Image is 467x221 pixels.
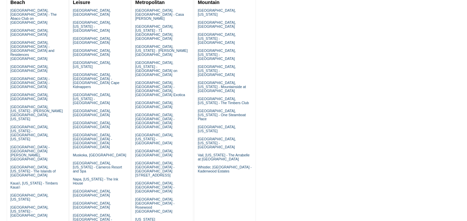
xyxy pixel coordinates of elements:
a: [GEOGRAPHIC_DATA] - [GEOGRAPHIC_DATA] - [GEOGRAPHIC_DATA] [10,77,50,89]
a: [GEOGRAPHIC_DATA], [GEOGRAPHIC_DATA] [73,189,111,197]
a: [GEOGRAPHIC_DATA], [US_STATE] [73,61,111,69]
a: Vail, [US_STATE] - The Arrabelle at [GEOGRAPHIC_DATA] [198,153,250,161]
a: [GEOGRAPHIC_DATA], [US_STATE] [198,125,236,133]
a: [GEOGRAPHIC_DATA], [US_STATE] - [GEOGRAPHIC_DATA] [198,137,236,149]
a: [GEOGRAPHIC_DATA], [US_STATE] - One Steamboat Place [198,109,246,121]
a: [GEOGRAPHIC_DATA], [GEOGRAPHIC_DATA] [73,109,111,117]
a: [GEOGRAPHIC_DATA], [US_STATE] - [GEOGRAPHIC_DATA] [198,65,236,77]
a: Muskoka, [GEOGRAPHIC_DATA] [73,153,126,157]
a: Whistler, [GEOGRAPHIC_DATA] - Kadenwood Estates [198,165,252,173]
a: [GEOGRAPHIC_DATA], [GEOGRAPHIC_DATA] [135,149,173,157]
a: [GEOGRAPHIC_DATA], [GEOGRAPHIC_DATA] [73,8,111,16]
a: [GEOGRAPHIC_DATA], [US_STATE] - [PERSON_NAME][GEOGRAPHIC_DATA] [135,45,188,57]
a: [GEOGRAPHIC_DATA], [US_STATE] - [PERSON_NAME][GEOGRAPHIC_DATA], [US_STATE] [10,105,63,121]
a: [GEOGRAPHIC_DATA], [GEOGRAPHIC_DATA] - Casa [PERSON_NAME] [135,8,184,20]
a: [GEOGRAPHIC_DATA], [GEOGRAPHIC_DATA] - [GEOGRAPHIC_DATA][STREET_ADDRESS] [135,161,174,177]
a: [GEOGRAPHIC_DATA], [GEOGRAPHIC_DATA] - [GEOGRAPHIC_DATA] [GEOGRAPHIC_DATA] [73,133,112,149]
a: [GEOGRAPHIC_DATA], [GEOGRAPHIC_DATA] - [GEOGRAPHIC_DATA] [GEOGRAPHIC_DATA] [135,113,174,129]
a: [GEOGRAPHIC_DATA], [GEOGRAPHIC_DATA] - The Abaco Club on [GEOGRAPHIC_DATA] [10,8,57,24]
a: [GEOGRAPHIC_DATA], [US_STATE] [198,8,236,16]
a: [GEOGRAPHIC_DATA], [GEOGRAPHIC_DATA] [73,36,111,45]
a: Napa, [US_STATE] - The Ink House [73,177,118,185]
a: [GEOGRAPHIC_DATA], [US_STATE] - [GEOGRAPHIC_DATA] [135,133,173,145]
a: [GEOGRAPHIC_DATA], [US_STATE] - The Timbers Club [198,97,249,105]
a: [GEOGRAPHIC_DATA], [US_STATE] - [GEOGRAPHIC_DATA] [73,93,111,105]
a: [GEOGRAPHIC_DATA], [GEOGRAPHIC_DATA] [10,93,49,101]
a: [GEOGRAPHIC_DATA], [US_STATE] - [GEOGRAPHIC_DATA] [198,32,236,45]
a: [GEOGRAPHIC_DATA], [GEOGRAPHIC_DATA] - Rosewood [GEOGRAPHIC_DATA] [135,197,174,213]
a: [GEOGRAPHIC_DATA], [GEOGRAPHIC_DATA] [73,201,111,209]
a: [GEOGRAPHIC_DATA], [US_STATE] - [GEOGRAPHIC_DATA] [73,20,111,32]
a: [GEOGRAPHIC_DATA], [GEOGRAPHIC_DATA] [135,101,173,109]
a: [GEOGRAPHIC_DATA], [US_STATE] - Mountainside at [GEOGRAPHIC_DATA] [198,81,246,93]
a: [GEOGRAPHIC_DATA], [GEOGRAPHIC_DATA] [73,49,111,57]
a: [GEOGRAPHIC_DATA], [US_STATE] - [GEOGRAPHIC_DATA] [198,49,236,61]
a: [GEOGRAPHIC_DATA], [US_STATE] [10,193,49,201]
a: Kaua'i, [US_STATE] - Timbers Kaua'i [10,181,58,189]
a: [GEOGRAPHIC_DATA], [GEOGRAPHIC_DATA] - [GEOGRAPHIC_DATA], [GEOGRAPHIC_DATA] Exotica [135,81,185,97]
a: [GEOGRAPHIC_DATA], [US_STATE] - [GEOGRAPHIC_DATA], [US_STATE] [10,125,49,141]
a: [GEOGRAPHIC_DATA], [US_STATE] - [GEOGRAPHIC_DATA] [10,205,49,217]
a: [GEOGRAPHIC_DATA], [GEOGRAPHIC_DATA] [73,121,111,129]
a: [GEOGRAPHIC_DATA], [US_STATE] - [GEOGRAPHIC_DATA] on [GEOGRAPHIC_DATA] [135,61,177,77]
a: [GEOGRAPHIC_DATA], [GEOGRAPHIC_DATA] - [GEOGRAPHIC_DATA] [135,181,174,193]
a: [GEOGRAPHIC_DATA], [GEOGRAPHIC_DATA] - [GEOGRAPHIC_DATA] Cape Kidnappers [73,73,119,89]
a: [GEOGRAPHIC_DATA] - [GEOGRAPHIC_DATA][PERSON_NAME], [GEOGRAPHIC_DATA] [10,145,50,161]
a: [GEOGRAPHIC_DATA], [GEOGRAPHIC_DATA] - [GEOGRAPHIC_DATA] and Residences [GEOGRAPHIC_DATA] [10,41,55,61]
a: [GEOGRAPHIC_DATA], [GEOGRAPHIC_DATA] [10,65,49,73]
a: [GEOGRAPHIC_DATA], [US_STATE] - Carneros Resort and Spa [73,161,122,173]
a: [GEOGRAPHIC_DATA], [US_STATE] - 71 [GEOGRAPHIC_DATA], [GEOGRAPHIC_DATA] [135,24,173,41]
a: [GEOGRAPHIC_DATA], [GEOGRAPHIC_DATA] [198,20,236,28]
a: [GEOGRAPHIC_DATA], [GEOGRAPHIC_DATA] [10,28,49,36]
a: [GEOGRAPHIC_DATA], [US_STATE] - The Islands of [GEOGRAPHIC_DATA] [10,165,56,177]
